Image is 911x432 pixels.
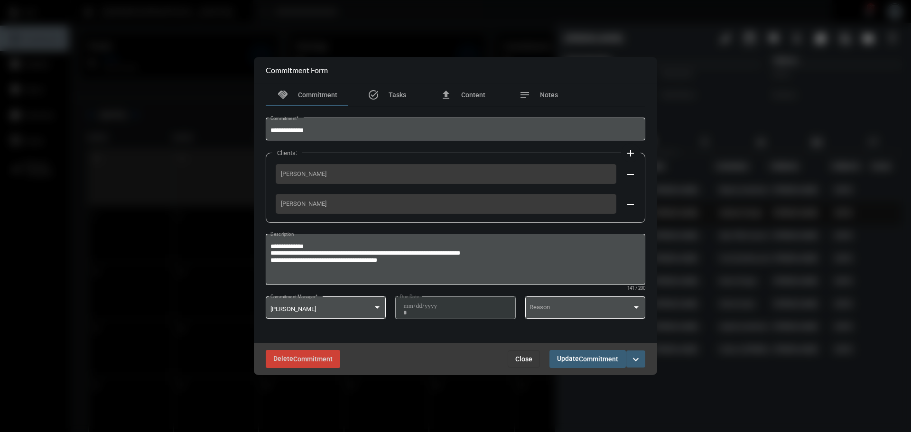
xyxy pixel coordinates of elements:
mat-icon: expand_more [630,354,641,365]
span: Close [515,355,532,363]
span: Content [461,91,485,99]
mat-icon: notes [519,89,530,101]
mat-icon: remove [625,169,636,180]
button: UpdateCommitment [549,350,626,368]
span: Notes [540,91,558,99]
mat-icon: task_alt [368,89,379,101]
span: Tasks [389,91,406,99]
span: [PERSON_NAME] [270,305,316,313]
span: Commitment [298,91,337,99]
label: Clients: [272,149,302,156]
span: Delete [273,355,333,362]
button: Close [508,350,540,368]
span: Commitment [579,356,618,363]
button: DeleteCommitment [266,350,340,368]
mat-icon: file_upload [440,89,452,101]
mat-hint: 141 / 200 [627,286,645,291]
span: Update [557,355,618,362]
span: [PERSON_NAME] [281,200,611,207]
mat-icon: remove [625,199,636,210]
mat-icon: add [625,147,636,159]
h2: Commitment Form [266,65,328,74]
mat-icon: handshake [277,89,288,101]
span: Commitment [293,356,333,363]
span: [PERSON_NAME] [281,170,611,177]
